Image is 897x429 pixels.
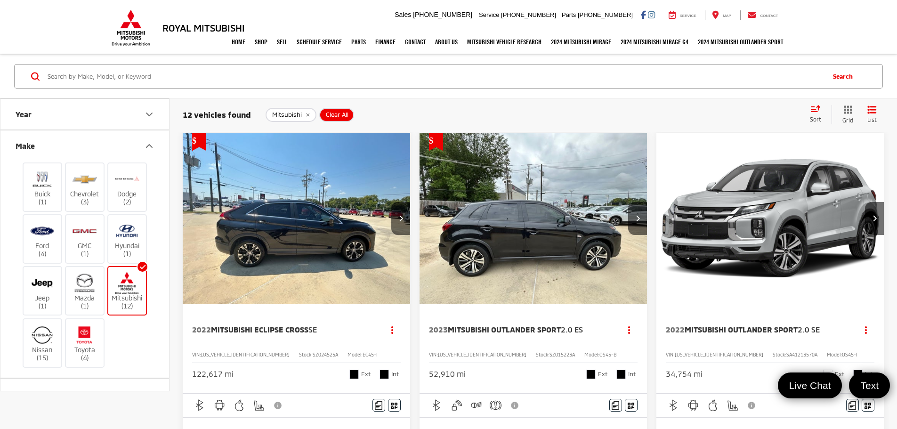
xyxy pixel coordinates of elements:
label: GMC (1) [66,220,104,258]
button: YearYear [0,99,170,130]
span: [PHONE_NUMBER] [501,11,556,18]
span: Parts [562,11,576,18]
img: Royal Mitsubishi in Baton Rouge, LA) [114,220,140,242]
a: 2022 Mitsubishi Outlander Sport 2.0 SE2022 Mitsubishi Outlander Sport 2.0 SE2022 Mitsubishi Outla... [656,133,885,304]
a: 2023 Mitsubishi Outlander Sport 2.0 ES2023 Mitsubishi Outlander Sport 2.0 ES2023 Mitsubishi Outla... [419,133,648,304]
label: Dodge (2) [108,168,146,206]
button: Next image [865,202,884,235]
span: Mitsubishi [272,111,302,119]
span: Grid [842,116,853,124]
img: Apple CarPlay [234,399,245,411]
span: Mitsubishi Outlander Sport [685,325,798,334]
button: Window Sticker [388,399,401,412]
a: Map [705,10,738,20]
span: [US_VEHICLE_IDENTIFICATION_NUMBER] [201,352,290,357]
img: Royal Mitsubishi in Baton Rouge, LA) [114,168,140,190]
div: 2023 Mitsubishi Outlander Sport 2.0 ES 0 [419,133,648,304]
button: Select sort value [805,105,832,124]
img: Apple CarPlay [707,399,719,411]
span: dropdown dots [628,326,630,333]
img: Comments [612,401,619,409]
div: Model & Trim [144,388,155,399]
button: MakeMake [0,130,170,161]
span: SZ024525A [313,352,338,357]
span: Ext. [361,370,372,379]
h3: Royal Mitsubishi [162,23,245,33]
span: 2.0 ES [561,325,583,334]
span: VIN: [192,352,201,357]
i: Window Sticker [391,402,397,409]
a: Sell [272,30,292,54]
span: Text [856,379,883,392]
span: [PHONE_NUMBER] [413,11,472,18]
img: Royal Mitsubishi in Baton Rouge, LA) [72,220,97,242]
label: Jeep (1) [24,272,62,310]
span: Labrador Black Pearl [349,370,359,379]
label: Ford (4) [24,220,62,258]
img: 2023 Mitsubishi Outlander Sport 2.0 ES [419,133,648,305]
button: View Disclaimer [507,396,523,415]
span: OS45-I [842,352,857,357]
span: White Diamond [823,370,832,379]
a: Live Chat [778,372,842,398]
button: Actions [858,322,874,338]
a: 2024 Mitsubishi Outlander SPORT [693,30,788,54]
button: Model & TrimModel & Trim [0,379,170,409]
a: Parts: Opens in a new tab [347,30,371,54]
a: Home [227,30,250,54]
span: Black [380,370,389,379]
span: 2023 [429,325,448,334]
img: Comments [375,401,382,409]
img: Emergency Brake Assist [490,399,501,411]
button: Window Sticker [625,399,638,412]
span: Service [680,14,696,18]
a: Contact [740,10,785,20]
a: Finance [371,30,400,54]
img: Mitsubishi [110,9,152,46]
a: Text [849,372,890,398]
span: Stock: [299,352,313,357]
img: Royal Mitsubishi in Baton Rouge, LA) [72,168,97,190]
img: Royal Mitsubishi in Baton Rouge, LA) [29,168,55,190]
span: Mitsubishi Eclipse Cross [211,325,308,334]
div: Year [144,109,155,120]
div: Year [16,110,32,119]
label: Toyota (4) [66,324,104,362]
div: 34,754 mi [666,369,703,380]
label: Mitsubishi (12) [108,272,146,310]
span: dropdown dots [865,326,867,333]
a: 2023Mitsubishi Outlander Sport2.0 ES [429,324,612,335]
span: [PHONE_NUMBER] [578,11,633,18]
form: Search by Make, Model, or Keyword [47,65,824,88]
img: Royal Mitsubishi in Baton Rouge, LA) [29,220,55,242]
span: Contact [760,14,778,18]
a: Instagram: Click to visit our Instagram page [648,11,655,18]
label: Chevrolet (3) [66,168,104,206]
span: Ext. [598,370,609,379]
span: 2.0 SE [798,325,820,334]
span: Black [853,370,863,379]
i: Window Sticker [865,402,871,409]
span: SZ015223A [550,352,575,357]
button: Next image [391,202,410,235]
span: Get Price Drop Alert [192,133,206,151]
span: Model: [827,352,842,357]
img: Bluetooth® [668,399,679,411]
span: [US_VEHICLE_IDENTIFICATION_NUMBER] [438,352,526,357]
span: 2022 [192,325,211,334]
span: 2022 [666,325,685,334]
a: Facebook: Click to visit our Facebook page [641,11,646,18]
button: View Disclaimer [270,396,286,415]
div: 2022 Mitsubishi Eclipse Cross SE 0 [182,133,411,304]
img: Android Auto [687,399,699,411]
img: Automatic High Beams [470,399,482,411]
span: SA41213570A [786,352,817,357]
img: 2022 Mitsubishi Outlander Sport 2.0 SE [656,133,885,305]
span: Ext. [835,370,846,379]
label: Mazda (1) [66,272,104,310]
img: Royal Mitsubishi in Baton Rouge, LA) [29,324,55,346]
a: About Us [430,30,462,54]
span: Model: [584,352,599,357]
a: 2022 Mitsubishi Eclipse Cross SE2022 Mitsubishi Eclipse Cross SE2022 Mitsubishi Eclipse Cross SE2... [182,133,411,304]
button: View Disclaimer [744,396,760,415]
